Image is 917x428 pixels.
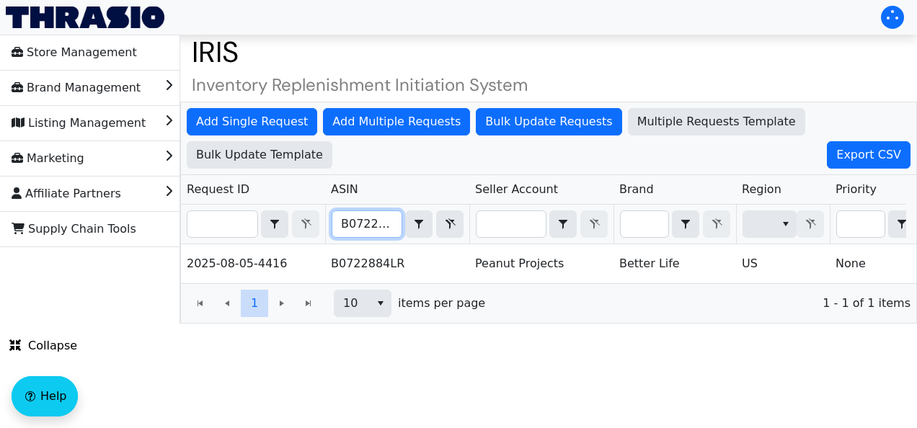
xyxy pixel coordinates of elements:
span: Bulk Update Requests [485,113,612,130]
td: Peanut Projects [469,244,613,283]
th: Filter [469,205,613,244]
img: Thrasio Logo [6,6,164,28]
button: Add Single Request [187,108,317,135]
span: Store Management [12,41,137,64]
h1: IRIS [180,35,917,69]
button: Help floatingactionbutton [12,376,78,416]
span: Choose Operator [549,210,577,238]
button: select [550,211,576,237]
span: Bulk Update Template [196,146,323,164]
span: 1 [251,295,258,312]
td: US [736,244,830,283]
span: Add Single Request [196,113,308,130]
button: Page 1 [241,290,268,317]
input: Filter [837,211,885,237]
span: Listing Management [12,112,146,135]
button: select [775,211,796,237]
span: Brand Management [12,76,141,99]
td: B0722884LR [325,244,469,283]
td: Better Life [613,244,736,283]
button: select [406,211,432,237]
button: Clear [436,210,464,238]
input: Filter [187,211,257,237]
button: Bulk Update Template [187,141,332,169]
span: Multiple Requests Template [637,113,796,130]
button: select [889,211,915,237]
span: Help [40,388,66,405]
span: Page size [334,290,391,317]
button: Bulk Update Requests [476,108,621,135]
button: Export CSV [827,141,911,169]
span: Seller Account [475,181,558,198]
span: Marketing [12,147,84,170]
input: Filter [621,211,668,237]
th: Filter [613,205,736,244]
span: items per page [398,295,485,312]
span: Choose Operator [405,210,433,238]
h4: Inventory Replenishment Initiation System [180,75,917,96]
th: Filter [181,205,325,244]
span: 1 - 1 of 1 items [497,295,911,312]
button: select [262,211,288,237]
span: Brand [619,181,654,198]
span: Request ID [187,181,249,198]
td: 2025-08-05-4416 [181,244,325,283]
button: select [370,290,391,316]
span: ASIN [331,181,358,198]
input: Filter [332,211,402,237]
span: Filter [743,210,797,238]
th: Filter [325,205,469,244]
span: Region [742,181,781,198]
span: Choose Operator [261,210,288,238]
span: Choose Operator [888,210,916,238]
span: Collapse [9,337,77,355]
span: 10 [343,295,361,312]
th: Filter [736,205,830,244]
span: Priority [836,181,877,198]
button: select [673,211,699,237]
span: Affiliate Partners [12,182,121,205]
span: Supply Chain Tools [12,218,136,241]
button: Add Multiple Requests [323,108,470,135]
button: Multiple Requests Template [628,108,805,135]
span: Export CSV [836,146,901,164]
span: Add Multiple Requests [332,113,461,130]
input: Filter [477,211,546,237]
div: Page 1 of 1 [181,283,916,323]
span: Choose Operator [672,210,699,238]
